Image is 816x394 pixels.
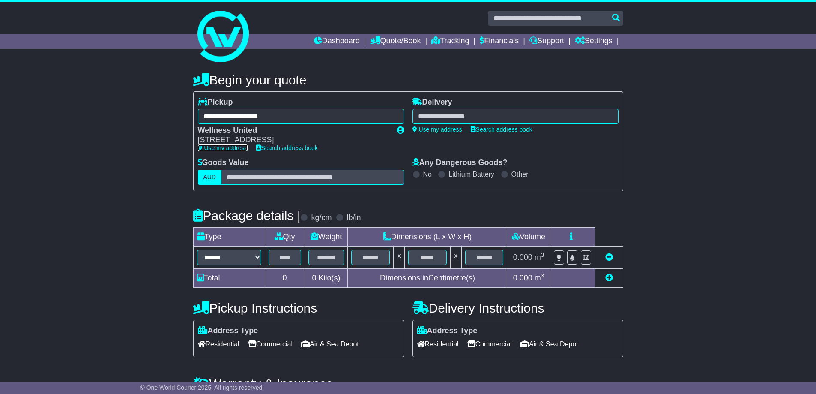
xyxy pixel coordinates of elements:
[529,34,564,49] a: Support
[417,337,459,351] span: Residential
[193,227,265,246] td: Type
[198,98,233,107] label: Pickup
[605,274,613,282] a: Add new item
[305,227,348,246] td: Weight
[265,268,305,287] td: 0
[265,227,305,246] td: Qty
[198,144,248,151] a: Use my address
[198,126,388,135] div: Wellness United
[193,268,265,287] td: Total
[193,73,623,87] h4: Begin your quote
[198,337,239,351] span: Residential
[256,144,318,151] a: Search address book
[513,274,532,282] span: 0.000
[467,337,512,351] span: Commercial
[311,213,332,223] label: kg/cm
[412,98,452,107] label: Delivery
[198,170,222,185] label: AUD
[412,301,623,315] h4: Delivery Instructions
[513,253,532,262] span: 0.000
[541,252,544,258] sup: 3
[535,274,544,282] span: m
[471,126,532,133] a: Search address book
[480,34,519,49] a: Financials
[312,274,316,282] span: 0
[347,213,361,223] label: lb/in
[412,158,508,168] label: Any Dangerous Goods?
[412,126,462,133] a: Use my address
[605,253,613,262] a: Remove this item
[394,246,405,268] td: x
[198,158,249,168] label: Goods Value
[301,337,359,351] span: Air & Sea Depot
[448,170,494,178] label: Lithium Battery
[575,34,613,49] a: Settings
[198,326,258,336] label: Address Type
[541,272,544,279] sup: 3
[193,208,301,223] h4: Package details |
[193,376,623,391] h4: Warranty & Insurance
[248,337,293,351] span: Commercial
[370,34,421,49] a: Quote/Book
[140,384,264,391] span: © One World Courier 2025. All rights reserved.
[193,301,404,315] h4: Pickup Instructions
[198,135,388,145] div: [STREET_ADDRESS]
[507,227,550,246] td: Volume
[535,253,544,262] span: m
[305,268,348,287] td: Kilo(s)
[511,170,529,178] label: Other
[431,34,469,49] a: Tracking
[450,246,461,268] td: x
[520,337,578,351] span: Air & Sea Depot
[348,227,507,246] td: Dimensions (L x W x H)
[423,170,432,178] label: No
[314,34,360,49] a: Dashboard
[348,268,507,287] td: Dimensions in Centimetre(s)
[417,326,478,336] label: Address Type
